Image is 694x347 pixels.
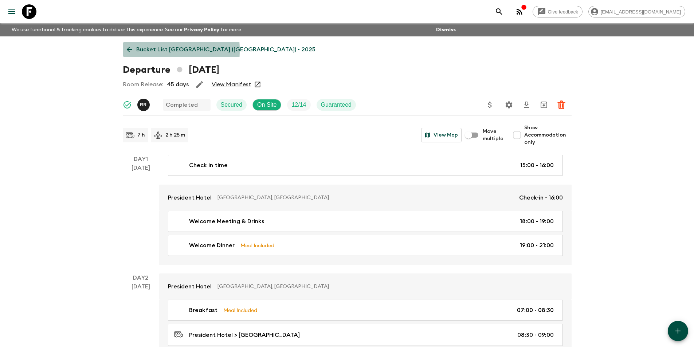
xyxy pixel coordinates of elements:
[519,193,563,202] p: Check-in - 16:00
[189,241,235,250] p: Welcome Dinner
[184,27,219,32] a: Privacy Policy
[524,124,572,146] span: Show Accommodation only
[216,99,247,111] div: Secured
[137,131,145,139] p: 7 h
[168,300,563,321] a: BreakfastMeal Included07:00 - 08:30
[166,100,198,109] p: Completed
[168,324,563,346] a: President Hotel > [GEOGRAPHIC_DATA]08:30 - 09:00
[159,185,572,211] a: President Hotel[GEOGRAPHIC_DATA], [GEOGRAPHIC_DATA]Check-in - 16:00
[519,98,534,112] button: Download CSV
[123,63,219,77] h1: Departure [DATE]
[223,306,257,314] p: Meal Included
[168,193,212,202] p: President Hotel
[483,98,497,112] button: Update Price, Early Bird Discount and Costs
[189,161,228,170] p: Check in time
[136,45,315,54] p: Bucket List [GEOGRAPHIC_DATA] ([GEOGRAPHIC_DATA]) • 2025
[533,6,583,17] a: Give feedback
[597,9,685,15] span: [EMAIL_ADDRESS][DOMAIN_NAME]
[168,235,563,256] a: Welcome DinnerMeal Included19:00 - 21:00
[123,80,163,89] p: Room Release:
[502,98,516,112] button: Settings
[517,331,554,339] p: 08:30 - 09:00
[421,128,462,142] button: View Map
[287,99,310,111] div: Trip Fill
[189,217,264,226] p: Welcome Meeting & Drinks
[291,100,306,109] p: 12 / 14
[321,100,352,109] p: Guaranteed
[257,100,277,109] p: On Site
[168,282,212,291] p: President Hotel
[123,273,159,282] p: Day 2
[252,99,281,111] div: On Site
[167,80,189,89] p: 45 days
[212,81,251,88] a: View Manifest
[588,6,685,17] div: [EMAIL_ADDRESS][DOMAIN_NAME]
[159,273,572,300] a: President Hotel[GEOGRAPHIC_DATA], [GEOGRAPHIC_DATA]
[520,161,554,170] p: 15:00 - 16:00
[240,241,274,249] p: Meal Included
[137,101,151,107] span: Roland Rau
[434,25,458,35] button: Dismiss
[483,128,504,142] span: Move multiple
[544,9,582,15] span: Give feedback
[132,163,150,265] div: [DATE]
[537,98,551,112] button: Archive (Completed, Cancelled or Unsynced Departures only)
[221,100,243,109] p: Secured
[492,4,506,19] button: search adventures
[217,194,513,201] p: [GEOGRAPHIC_DATA], [GEOGRAPHIC_DATA]
[123,100,132,109] svg: Synced Successfully
[189,306,217,315] p: Breakfast
[9,23,245,36] p: We use functional & tracking cookies to deliver this experience. See our for more.
[217,283,557,290] p: [GEOGRAPHIC_DATA], [GEOGRAPHIC_DATA]
[123,42,319,57] a: Bucket List [GEOGRAPHIC_DATA] ([GEOGRAPHIC_DATA]) • 2025
[168,155,563,176] a: Check in time15:00 - 16:00
[165,131,185,139] p: 2 h 25 m
[520,241,554,250] p: 19:00 - 21:00
[520,217,554,226] p: 18:00 - 19:00
[189,331,300,339] p: President Hotel > [GEOGRAPHIC_DATA]
[554,98,569,112] button: Delete
[168,211,563,232] a: Welcome Meeting & Drinks18:00 - 19:00
[517,306,554,315] p: 07:00 - 08:30
[4,4,19,19] button: menu
[123,155,159,163] p: Day 1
